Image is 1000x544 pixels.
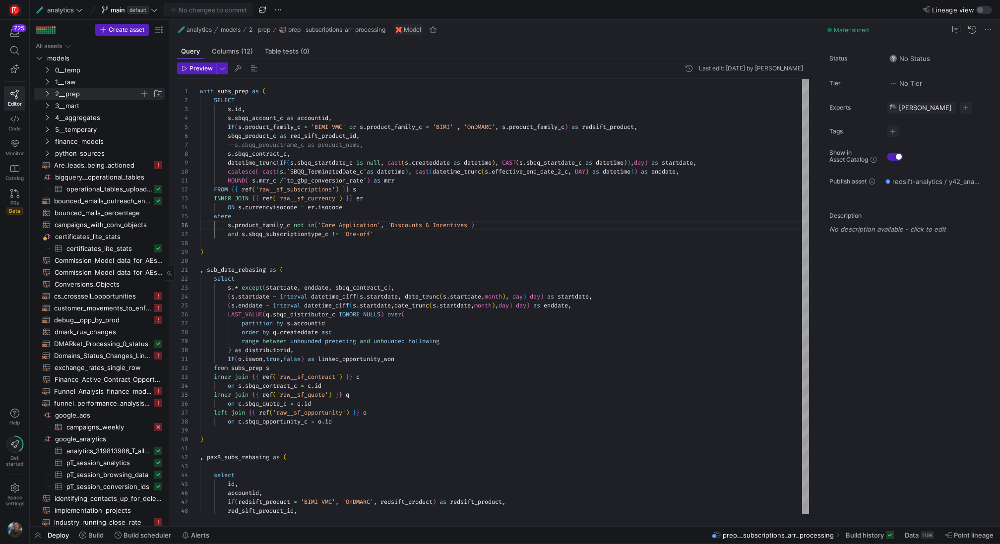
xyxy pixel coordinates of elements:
span: Table tests [265,48,310,55]
span: id [235,105,242,113]
div: Press SPACE to select this row. [34,159,165,171]
span: . [231,105,235,113]
div: 11 [177,176,188,185]
a: google_ads​​​​​​​​ [34,409,165,421]
span: Space settings [5,494,24,506]
span: , [408,168,412,176]
a: Are_leads_being_actioned​​​​​​​​​​ [34,159,165,171]
span: , [693,159,696,167]
span: mrr [384,177,394,184]
button: Data119K [900,527,938,544]
span: s [360,123,363,131]
span: effective_end_date_2_c [492,168,568,176]
a: PRsBeta [4,185,25,219]
div: Press SPACE to select this row. [34,112,165,123]
span: Query [181,48,200,55]
div: 1 [177,87,188,96]
div: 9 [177,158,188,167]
span: cast [387,159,401,167]
span: Finance_Active_Contract_Opportunities_by_Product​​​​​​​​​​ [55,374,163,385]
button: redsift-analytics / y42_analytics_main / prep__subscriptions_arr_processing [883,175,982,188]
button: Preview [177,62,216,74]
div: 725 [12,24,26,32]
span: pT_session_conversion_ids​​​​​​​​​ [66,481,152,492]
span: ) [630,168,634,176]
span: campaigns_weekly​​​​​​​​​ [66,422,152,433]
span: Show in Asset Catalog [829,149,868,163]
button: maindefault [99,3,160,16]
span: ` [363,177,367,184]
a: pT_session_browsing_data​​​​​​​​​ [34,469,165,481]
a: Commission_Model_data_for_AEs_and_SDRs_aeoutput​​​​​​​​​​ [34,254,165,266]
div: Last edit: [DATE] by [PERSON_NAME] [699,65,803,72]
span: funnel_performance_analysis__daily​​​​​​​​​​ [54,398,152,409]
div: Press SPACE to select this row. [34,231,165,242]
span: Build history [846,531,884,539]
a: bounced_emails_outreach_enhanced​​​​​​​​​​ [34,195,165,207]
span: s [228,114,231,122]
span: with [200,87,214,95]
span: createddate [412,159,450,167]
button: Point lineage [940,527,998,544]
span: 4__aggregates [55,112,163,123]
a: pT_session_analytics​​​​​​​​​ [34,457,165,469]
span: cast [415,168,429,176]
span: pT_session_analytics​​​​​​​​​ [66,457,152,469]
span: datetime [603,168,630,176]
span: ( [235,123,238,131]
span: debug__opp_by_prod​​​​​​​​​​ [54,314,152,326]
span: = [426,123,429,131]
span: Build scheduler [124,531,171,539]
span: . [231,114,235,122]
span: , [676,168,679,176]
span: Materialized [834,26,869,34]
div: Press SPACE to select this row. [34,147,165,159]
span: , [457,123,460,131]
span: ( [429,168,433,176]
button: Create asset [95,24,149,36]
span: Status [829,55,879,62]
span: models [47,53,163,64]
span: . [231,150,235,158]
span: s [228,105,231,113]
a: google_analytics​​​​​​​​ [34,433,165,445]
span: sbqq_account_c [235,114,283,122]
span: datetime_trunc [228,159,276,167]
span: --s.sbqq_productname_c as product_name, [228,141,363,149]
div: 119K [921,531,934,539]
span: , [287,150,290,158]
span: prep__subscriptions_arr_processing [288,26,385,33]
span: operational_tables_uploaded_conversions​​​​​​​​​ [66,183,152,195]
span: datetime [377,168,405,176]
span: s [280,168,283,176]
span: Help [8,420,21,425]
span: Commission_Model_data_for_AEs_and_SDRs_aeoutput​​​​​​​​​​ [55,255,163,266]
div: Press SPACE to select this row. [34,52,165,64]
span: Point lineage [954,531,994,539]
span: mrr_c [259,177,276,184]
span: Columns [212,48,253,55]
span: 1__raw [55,76,163,88]
a: exchange_rates_single_row​​​​​​​​​​ [34,362,165,373]
button: No tierNo Tier [887,77,925,90]
span: as [651,159,658,167]
a: Funnel_Analysis_finance_model_table_output​​​​​​​​​​ [34,385,165,397]
div: Press SPACE to select this row. [34,409,165,421]
span: (0) [301,48,310,55]
span: analytics_319813986_T_all_events_all_websites​​​​​​​​​ [66,445,152,457]
span: s [519,159,523,167]
span: cs_crosssell_opportunities​​​​​​​​​​ [54,291,152,302]
button: No statusNo Status [887,52,933,65]
button: Getstarted [4,432,25,471]
span: product_family_c [367,123,422,131]
button: 🧪analytics [34,3,85,16]
span: sbqq_contract_c [235,150,287,158]
span: as [280,132,287,140]
span: Create asset [109,26,144,33]
span: , [495,159,499,167]
span: s [228,150,231,158]
span: Lineage view [932,6,974,14]
span: 5__temporary [55,124,163,135]
span: Build [88,531,104,539]
button: Build history [841,527,898,544]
